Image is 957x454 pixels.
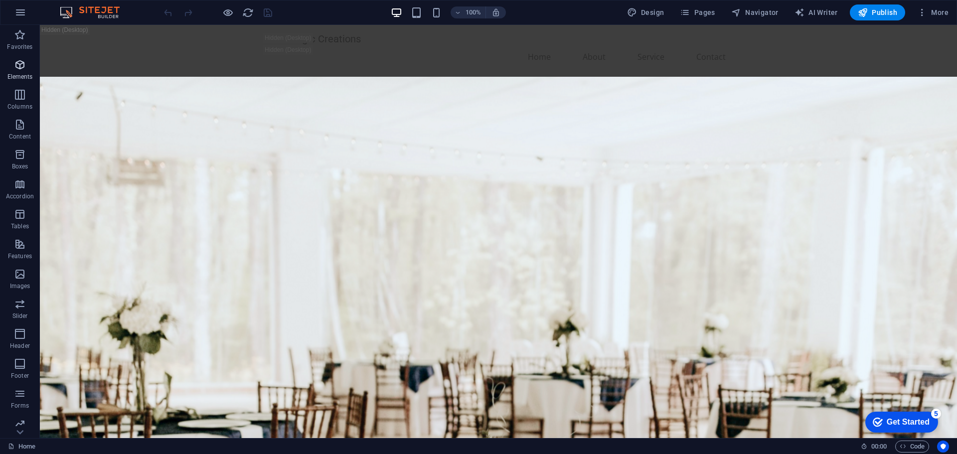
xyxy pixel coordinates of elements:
[27,11,70,20] div: Get Started
[7,73,33,81] p: Elements
[5,5,78,26] div: Get Started 5 items remaining, 0% complete
[222,6,234,18] button: Click here to leave preview mode and continue editing
[871,441,887,453] span: 00 00
[623,4,668,20] button: Design
[913,4,953,20] button: More
[680,7,715,17] span: Pages
[858,7,897,17] span: Publish
[861,441,887,453] h6: Session time
[12,162,28,170] p: Boxes
[795,7,838,17] span: AI Writer
[71,2,81,12] div: 5
[11,402,29,410] p: Forms
[10,342,30,350] p: Header
[8,252,32,260] p: Features
[9,133,31,141] p: Content
[878,443,880,450] span: :
[731,7,779,17] span: Navigator
[623,4,668,20] div: Design (Ctrl+Alt+Y)
[900,441,925,453] span: Code
[11,222,29,230] p: Tables
[937,441,949,453] button: Usercentrics
[791,4,842,20] button: AI Writer
[57,6,132,18] img: Editor Logo
[7,43,32,51] p: Favorites
[8,441,35,453] a: Click to cancel selection. Double-click to open Pages
[676,4,719,20] button: Pages
[11,372,29,380] p: Footer
[917,7,949,17] span: More
[6,192,34,200] p: Accordion
[466,6,481,18] h6: 100%
[451,6,486,18] button: 100%
[850,4,905,20] button: Publish
[627,7,664,17] span: Design
[10,282,30,290] p: Images
[242,6,254,18] button: reload
[727,4,783,20] button: Navigator
[491,8,500,17] i: On resize automatically adjust zoom level to fit chosen device.
[242,7,254,18] i: Reload page
[895,441,929,453] button: Code
[7,103,32,111] p: Columns
[12,312,28,320] p: Slider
